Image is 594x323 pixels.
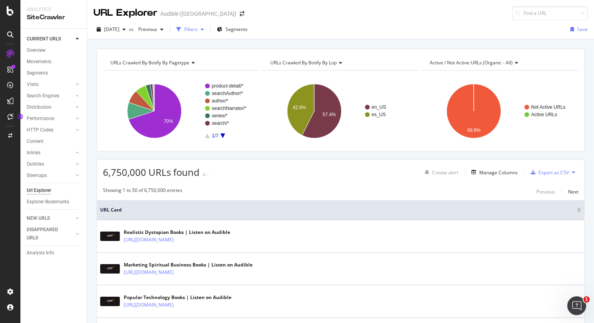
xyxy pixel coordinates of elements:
a: Distribution [27,103,73,111]
div: - [207,171,209,178]
button: Save [567,23,588,36]
button: Export as CSV [528,166,569,179]
div: Audible ([GEOGRAPHIC_DATA]) [160,10,236,18]
button: Filters [173,23,207,36]
div: Marketing Spiritual Business Books | Listen on Audible [124,261,253,268]
span: URLs Crawled By Botify By lop [270,59,337,66]
span: 2025 Aug. 29th [104,26,119,33]
div: URL Explorer [93,6,157,20]
div: Popular Technology Books | Listen on Audible [124,294,231,301]
text: search/* [212,120,229,126]
span: Segments [225,26,247,33]
a: HTTP Codes [27,126,73,134]
text: searchNarrator/* [212,106,246,111]
img: main image [100,264,120,274]
div: Analytics [27,6,81,13]
div: Create alert [432,169,458,176]
a: [URL][DOMAIN_NAME] [124,236,174,244]
button: Previous [135,23,167,36]
div: NEW URLS [27,214,50,223]
a: Performance [27,115,73,123]
div: Analysis Info [27,249,54,257]
text: es_US [372,112,386,117]
button: Next [568,187,578,196]
button: Segments [214,23,251,36]
div: Outlinks [27,160,44,168]
svg: A chart. [422,77,578,145]
span: 6,750,000 URLs found [103,166,200,179]
text: 99.8% [467,128,481,133]
span: URL Card [100,206,575,214]
div: Visits [27,80,38,89]
span: Active / Not Active URLs (organic - all) [430,59,513,66]
div: Distribution [27,103,51,111]
button: Create alert [422,166,458,179]
div: SiteCrawler [27,13,81,22]
h4: URLs Crawled By Botify By pagetype [109,57,252,69]
div: Showing 1 to 50 of 6,750,000 entries [103,187,182,196]
a: Segments [27,69,81,77]
button: Manage Columns [468,168,518,177]
text: 70% [163,119,173,124]
div: Content [27,137,44,146]
a: Movements [27,58,81,66]
a: Inlinks [27,149,73,157]
img: main image [100,297,120,306]
text: Not Active URLs [531,104,565,110]
svg: A chart. [103,77,259,145]
a: Overview [27,46,81,55]
text: product-detail/* [212,83,244,89]
a: Analysis Info [27,249,81,257]
a: Explorer Bookmarks [27,198,81,206]
div: Export as CSV [539,169,569,176]
button: [DATE] [93,23,129,36]
text: series/* [212,113,227,119]
input: Find a URL [512,6,588,20]
span: URLs Crawled By Botify By pagetype [110,59,189,66]
span: 1 [583,296,590,303]
a: Visits [27,80,73,89]
a: Outlinks [27,160,73,168]
div: arrow-right-arrow-left [240,11,244,16]
div: HTTP Codes [27,126,53,134]
a: NEW URLS [27,214,73,223]
h4: Active / Not Active URLs [428,57,571,69]
text: 1/7 [212,133,218,139]
text: en_US [372,104,386,110]
div: Tooltip anchor [16,113,24,120]
div: CURRENT URLS [27,35,61,43]
div: Previous [536,188,555,195]
a: Search Engines [27,92,73,100]
a: DISAPPEARED URLS [27,226,73,242]
div: Manage Columns [479,169,518,176]
div: Next [568,188,578,195]
a: Url Explorer [27,186,81,195]
text: searchAuthor/* [212,91,243,96]
a: Content [27,137,81,146]
text: 57.4% [323,112,336,117]
div: Explorer Bookmarks [27,198,69,206]
a: [URL][DOMAIN_NAME] [124,301,174,309]
a: [URL][DOMAIN_NAME] [124,268,174,276]
div: Performance [27,115,54,123]
div: Segments [27,69,48,77]
button: Previous [536,187,555,196]
svg: A chart. [263,77,419,145]
span: vs [129,26,135,33]
div: Movements [27,58,51,66]
a: Sitemaps [27,172,73,180]
h4: URLs Crawled By Botify By lop [269,57,412,69]
div: Filters [184,26,198,33]
text: 42.6% [293,105,306,110]
text: Active URLs [531,112,557,117]
div: Realistic Dystopian Books | Listen on Audible [124,229,230,236]
text: author/* [212,98,228,104]
div: Url Explorer [27,186,51,195]
div: Save [577,26,588,33]
div: DISAPPEARED URLS [27,226,66,242]
div: Overview [27,46,46,55]
iframe: Intercom live chat [567,296,586,315]
div: Sitemaps [27,172,47,180]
